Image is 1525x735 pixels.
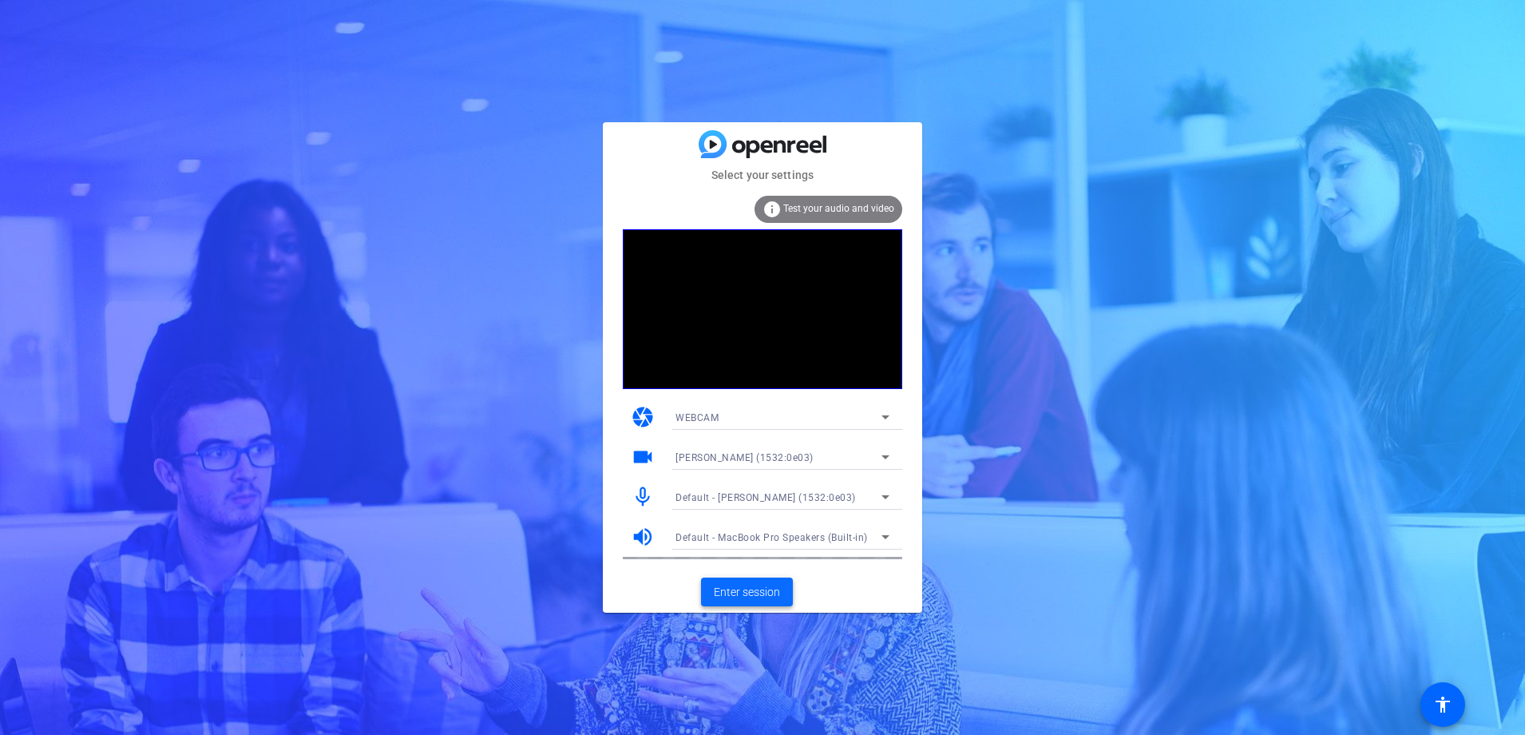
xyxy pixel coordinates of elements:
[701,578,793,606] button: Enter session
[631,525,655,549] mat-icon: volume_up
[631,485,655,509] mat-icon: mic_none
[783,203,894,214] span: Test your audio and video
[1433,695,1452,714] mat-icon: accessibility
[699,130,826,158] img: blue-gradient.svg
[762,200,782,219] mat-icon: info
[675,532,868,543] span: Default - MacBook Pro Speakers (Built-in)
[631,445,655,469] mat-icon: videocam
[675,412,719,423] span: WEBCAM
[714,584,780,601] span: Enter session
[603,166,922,184] mat-card-subtitle: Select your settings
[631,405,655,429] mat-icon: camera
[675,492,856,503] span: Default - [PERSON_NAME] (1532:0e03)
[675,452,814,463] span: [PERSON_NAME] (1532:0e03)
